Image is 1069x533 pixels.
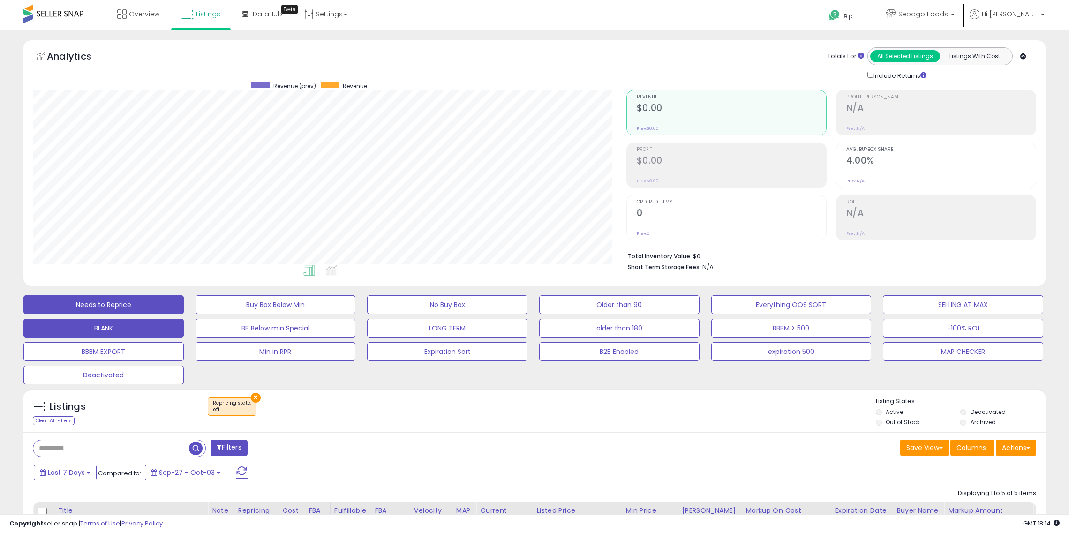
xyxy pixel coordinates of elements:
[846,147,1036,152] span: Avg. Buybox Share
[159,468,215,477] span: Sep-27 - Oct-03
[846,178,865,184] small: Prev: N/A
[33,416,75,425] div: Clear All Filters
[821,2,871,30] a: Help
[637,200,826,205] span: Ordered Items
[637,155,826,168] h2: $0.00
[637,231,650,236] small: Prev: 0
[58,506,204,516] div: Title
[539,342,700,361] button: B2B Enabled
[940,50,1009,62] button: Listings With Cost
[253,9,282,19] span: DataHub
[539,319,700,338] button: older than 180
[711,319,872,338] button: BBBM > 500
[971,418,996,426] label: Archived
[883,342,1043,361] button: MAP CHECKER
[23,342,184,361] button: BBBM EXPORT
[238,506,274,516] div: Repricing
[982,9,1038,19] span: Hi [PERSON_NAME]
[212,506,230,516] div: Note
[971,408,1006,416] label: Deactivated
[414,506,448,525] div: Velocity Last 7d
[883,295,1043,314] button: SELLING AT MAX
[367,295,527,314] button: No Buy Box
[9,519,163,528] div: seller snap | |
[282,506,301,516] div: Cost
[876,397,1046,406] p: Listing States:
[637,208,826,220] h2: 0
[886,408,903,416] label: Active
[367,342,527,361] button: Expiration Sort
[628,252,692,260] b: Total Inventory Value:
[539,295,700,314] button: Older than 90
[196,342,356,361] button: Min in RPR
[98,469,141,478] span: Compared to:
[211,440,247,456] button: Filters
[637,147,826,152] span: Profit
[846,155,1036,168] h2: 4.00%
[251,393,261,403] button: ×
[900,440,949,456] button: Save View
[711,295,872,314] button: Everything OOS SORT
[870,50,940,62] button: All Selected Listings
[711,342,872,361] button: expiration 500
[846,103,1036,115] h2: N/A
[9,519,44,528] strong: Copyright
[846,200,1036,205] span: ROI
[702,263,714,271] span: N/A
[196,295,356,314] button: Buy Box Below Min
[896,506,940,516] div: Buyer Name
[628,263,701,271] b: Short Term Storage Fees:
[637,103,826,115] h2: $0.00
[628,250,1029,261] li: $0
[213,399,251,413] span: Repricing state :
[898,9,948,19] span: Sebago Foods
[196,319,356,338] button: BB Below min Special
[860,70,938,81] div: Include Returns
[846,126,865,131] small: Prev: N/A
[828,9,840,21] i: Get Help
[682,506,738,516] div: [PERSON_NAME]
[886,418,920,426] label: Out of Stock
[846,95,1036,100] span: Profit [PERSON_NAME]
[846,208,1036,220] h2: N/A
[970,9,1045,30] a: Hi [PERSON_NAME]
[835,506,888,516] div: Expiration Date
[47,50,110,65] h5: Analytics
[950,440,994,456] button: Columns
[996,440,1036,456] button: Actions
[121,519,163,528] a: Privacy Policy
[213,406,251,413] div: off
[80,519,120,528] a: Terms of Use
[625,506,674,516] div: Min Price
[948,506,1029,516] div: Markup Amount
[34,465,97,480] button: Last 7 Days
[23,295,184,314] button: Needs to Reprice
[637,95,826,100] span: Revenue
[367,319,527,338] button: LONG TERM
[334,506,367,525] div: Fulfillable Quantity
[883,319,1043,338] button: -100% ROI
[48,468,85,477] span: Last 7 Days
[956,443,986,452] span: Columns
[23,366,184,384] button: Deactivated
[840,12,853,20] span: Help
[828,52,864,61] div: Totals For
[846,231,865,236] small: Prev: N/A
[1023,519,1060,528] span: 2025-10-11 18:14 GMT
[273,82,316,90] span: Revenue (prev)
[281,5,298,14] div: Tooltip anchor
[145,465,226,480] button: Sep-27 - Oct-03
[129,9,159,19] span: Overview
[23,319,184,338] button: BLANK
[480,506,528,525] div: Current Buybox Price
[536,506,617,516] div: Listed Price
[745,506,827,516] div: Markup on Cost
[343,82,367,90] span: Revenue
[637,126,659,131] small: Prev: $0.00
[637,178,659,184] small: Prev: $0.00
[958,489,1036,498] div: Displaying 1 to 5 of 5 items
[456,506,472,516] div: MAP
[196,9,220,19] span: Listings
[50,400,86,413] h5: Listings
